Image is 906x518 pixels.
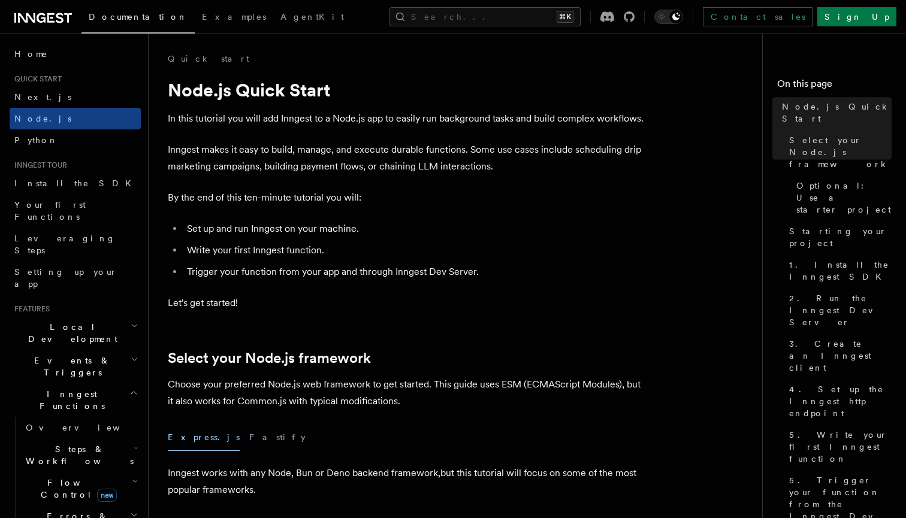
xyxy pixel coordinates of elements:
a: Quick start [168,53,249,65]
a: 2. Run the Inngest Dev Server [784,287,892,333]
a: Contact sales [703,7,813,26]
h1: Node.js Quick Start [168,79,647,101]
p: Choose your preferred Node.js web framework to get started. This guide uses ESM (ECMAScript Modul... [168,376,647,410]
p: Let's get started! [168,295,647,311]
span: 1. Install the Inngest SDK [789,259,892,283]
button: Local Development [10,316,141,350]
p: In this tutorial you will add Inngest to a Node.js app to easily run background tasks and build c... [168,110,647,127]
span: Events & Triggers [10,355,131,378]
a: Select your Node.js framework [784,129,892,175]
span: new [97,489,117,502]
a: Your first Functions [10,194,141,228]
a: Overview [21,417,141,438]
a: Documentation [81,4,195,34]
p: Inngest makes it easy to build, manage, and execute durable functions. Some use cases include sch... [168,141,647,175]
p: By the end of this ten-minute tutorial you will: [168,189,647,206]
a: Setting up your app [10,261,141,295]
span: 2. Run the Inngest Dev Server [789,292,892,328]
span: Optional: Use a starter project [796,180,892,216]
a: 1. Install the Inngest SDK [784,254,892,287]
span: Leveraging Steps [14,234,116,255]
span: 4. Set up the Inngest http endpoint [789,383,892,419]
a: Select your Node.js framework [168,350,371,366]
a: AgentKit [273,4,351,32]
button: Inngest Functions [10,383,141,417]
span: Starting your project [789,225,892,249]
span: Next.js [14,92,71,102]
button: Fastify [249,424,306,451]
span: Overview [26,423,149,432]
a: Sign Up [817,7,896,26]
span: Your first Functions [14,200,86,222]
a: Starting your project [784,220,892,254]
button: Steps & Workflows [21,438,141,472]
button: Search...⌘K [389,7,581,26]
a: 3. Create an Inngest client [784,333,892,378]
span: 3. Create an Inngest client [789,338,892,374]
a: Python [10,129,141,151]
a: 5. Write your first Inngest function [784,424,892,469]
span: Features [10,304,50,314]
li: Write your first Inngest function. [183,242,647,259]
a: Node.js [10,108,141,129]
span: AgentKit [280,12,344,22]
span: Flow Control [21,477,132,501]
span: Home [14,48,48,60]
span: Setting up your app [14,267,117,289]
span: Documentation [89,12,188,22]
a: Leveraging Steps [10,228,141,261]
a: Install the SDK [10,172,141,194]
span: Select your Node.js framework [789,134,892,170]
span: Inngest Functions [10,388,129,412]
li: Trigger your function from your app and through Inngest Dev Server. [183,263,647,280]
p: Inngest works with any Node, Bun or Deno backend framework,but this tutorial will focus on some o... [168,465,647,498]
a: Home [10,43,141,65]
span: Quick start [10,74,62,84]
span: Python [14,135,58,145]
span: 5. Write your first Inngest function [789,429,892,465]
li: Set up and run Inngest on your machine. [183,220,647,237]
span: Install the SDK [14,178,138,188]
button: Flow Controlnew [21,472,141,505]
span: Steps & Workflows [21,443,134,467]
kbd: ⌘K [557,11,573,23]
span: Local Development [10,321,131,345]
a: Examples [195,4,273,32]
button: Toggle dark mode [654,10,683,24]
h4: On this page [777,77,892,96]
a: Node.js Quick Start [777,96,892,129]
a: 4. Set up the Inngest http endpoint [784,378,892,424]
a: Optional: Use a starter project [792,175,892,220]
button: Events & Triggers [10,350,141,383]
span: Examples [202,12,266,22]
button: Express.js [168,424,240,451]
a: Next.js [10,86,141,108]
span: Node.js Quick Start [782,101,892,125]
span: Inngest tour [10,160,67,170]
span: Node.js [14,114,71,123]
